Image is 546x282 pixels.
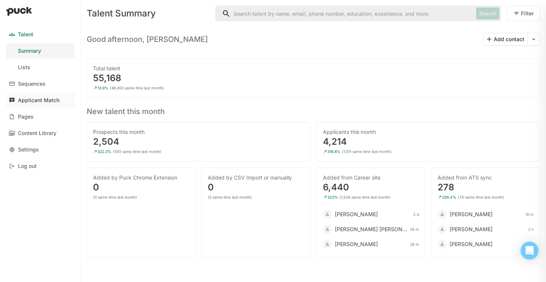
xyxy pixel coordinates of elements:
div: 316.8% [327,149,340,154]
div: 0 [93,183,189,192]
div: (78 same time last month) [458,195,504,199]
a: Sequences [6,76,75,91]
button: Filter [507,6,540,21]
a: Lists [6,60,75,75]
div: Applicant Match [18,97,59,104]
div: 28 m [410,242,419,246]
a: Settings [6,142,75,157]
div: Added by CSV Import or manually [208,174,304,181]
div: 4,214 [323,137,534,146]
a: Pages [6,109,75,124]
div: 28 m [410,227,419,232]
div: Added from Career site [323,174,419,181]
h3: New talent this month [87,104,540,116]
div: 2,504 [93,137,304,146]
div: 278 [438,183,534,192]
div: Sequences [18,81,46,87]
div: Pages [18,114,34,120]
div: Settings [18,147,39,153]
div: [PERSON_NAME] [450,240,493,248]
div: 256.4% [442,195,456,199]
div: (0 same time last month) [93,195,137,199]
a: Content Library [6,126,75,141]
div: 322.3% [98,149,111,154]
input: Search [216,6,473,21]
div: Talent Summary [87,9,209,18]
a: Talent [6,27,75,42]
div: Prospects this month [93,128,304,136]
div: (593 same time last month) [113,149,161,154]
div: Added by Puck Chrome Extension [93,174,189,181]
div: 10 m [525,212,534,217]
div: [PERSON_NAME] [450,226,493,233]
div: 0 [208,183,304,192]
div: Talent [18,31,33,38]
div: 2 h [528,227,534,232]
div: 6,440 [323,183,419,192]
div: [PERSON_NAME] [335,240,378,248]
div: Lists [18,64,30,71]
a: Summary [6,43,75,58]
div: [PERSON_NAME] [335,211,378,218]
div: [PERSON_NAME] [PERSON_NAME] [335,226,408,233]
div: 13.9% [98,86,108,90]
div: 322% [327,195,338,199]
div: (48,450 same time last month) [110,86,164,90]
div: (1,011 same time last month) [342,149,392,154]
div: Summary [18,48,41,54]
div: Open Intercom Messenger [521,242,539,260]
button: Add contact [483,33,527,45]
div: (0 same time last month) [208,195,252,199]
div: Added from ATS sync [438,174,534,181]
div: Applicants this month [323,128,534,136]
a: Applicant Match [6,93,75,108]
div: Total talent [93,65,534,72]
div: Log out [18,163,37,169]
div: (1,526 same time last month) [339,195,391,199]
div: 55,168 [93,74,534,83]
div: [PERSON_NAME] [450,211,493,218]
div: 2 d [413,212,419,217]
div: Content Library [18,130,56,137]
h3: Good afternoon, [PERSON_NAME] [87,35,208,44]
